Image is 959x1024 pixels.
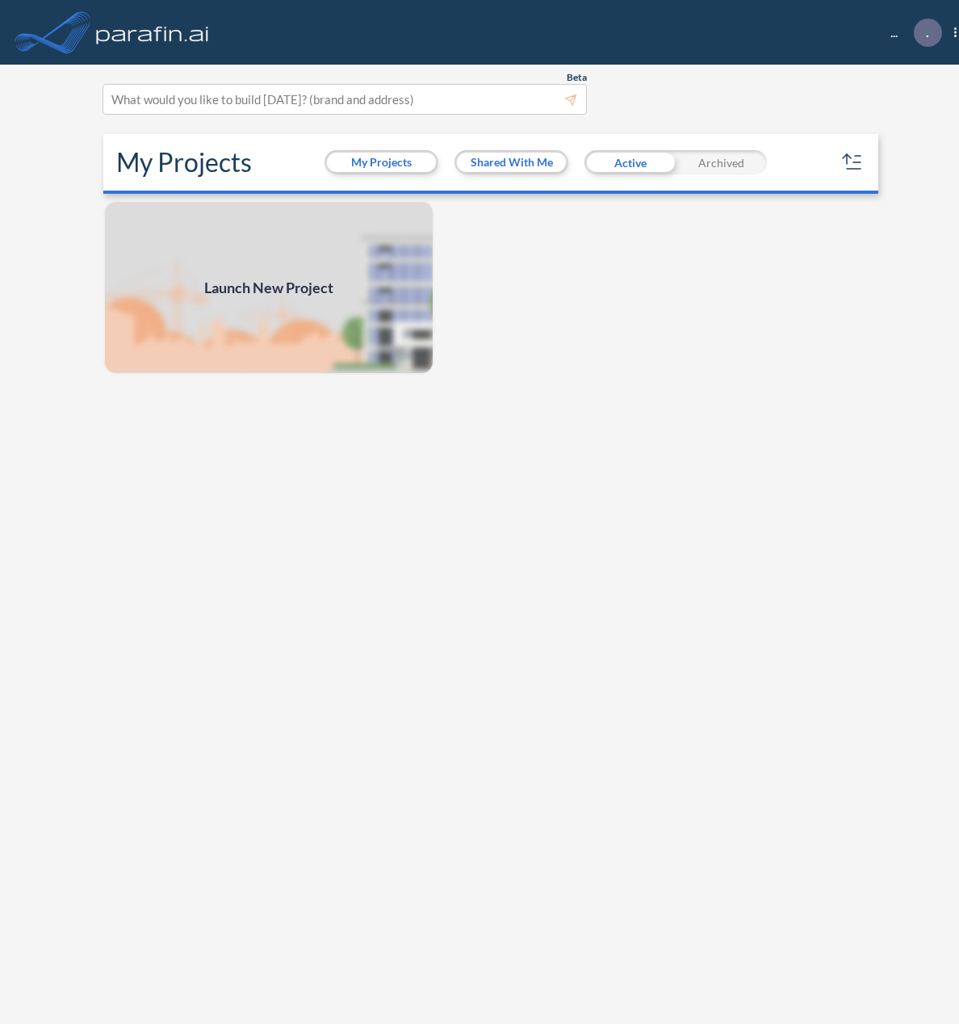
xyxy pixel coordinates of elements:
[204,277,333,299] span: Launch New Project
[457,153,566,172] button: Shared With Me
[676,150,767,174] div: Archived
[866,19,957,47] div: ...
[926,25,929,40] p: .
[567,71,587,84] span: Beta
[840,149,865,175] button: sort
[93,16,212,48] img: logo
[327,153,436,172] button: My Projects
[103,200,434,375] img: add
[584,150,676,174] div: Active
[103,200,434,375] a: Launch New Project
[116,147,252,178] h2: My Projects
